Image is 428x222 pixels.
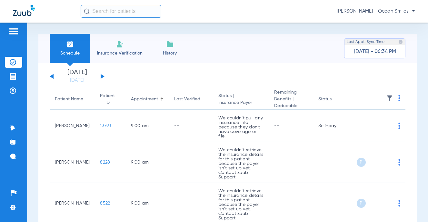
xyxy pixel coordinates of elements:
img: hamburger-icon [8,27,19,35]
td: [PERSON_NAME] [50,110,95,142]
img: Search Icon [84,8,90,14]
div: Patient ID [100,93,121,106]
th: Status | [213,89,269,110]
img: Schedule [66,40,74,48]
span: 8522 [100,201,110,206]
td: 9:00 AM [126,110,169,142]
th: Remaining Benefits | [269,89,313,110]
div: Last Verified [174,96,200,103]
span: Insurance Payer [218,99,264,106]
a: [DATE] [58,77,96,84]
div: Appointment [131,96,158,103]
td: -- [169,142,213,183]
span: Schedule [55,50,85,56]
span: -- [274,124,279,128]
div: Patient Name [55,96,90,103]
iframe: Chat Widget [396,191,428,222]
img: filter.svg [386,95,393,101]
img: History [166,40,174,48]
td: [PERSON_NAME] [50,142,95,183]
input: Search for patients [81,5,161,18]
span: Last Appt. Sync Time: [347,39,385,45]
td: -- [169,110,213,142]
span: P [357,158,366,167]
img: group-dot-blue.svg [398,123,400,129]
span: -- [274,201,279,206]
span: History [154,50,185,56]
span: P [357,199,366,208]
p: We couldn’t retrieve the insurance details for this patient because the payer isn’t set up yet. C... [218,148,264,179]
span: -- [274,160,279,165]
td: -- [313,142,357,183]
img: Zuub Logo [13,5,35,16]
div: Last Verified [174,96,208,103]
span: [DATE] - 06:34 PM [354,48,396,55]
div: Appointment [131,96,164,103]
span: Deductible [274,103,308,109]
p: We couldn’t retrieve the insurance details for this patient because the payer isn’t set up yet. C... [218,189,264,220]
span: 13793 [100,124,111,128]
div: Patient Name [55,96,83,103]
span: 8228 [100,160,110,165]
img: last sync help info [398,40,403,44]
th: Status [313,89,357,110]
span: [PERSON_NAME] - Ocean Smiles [337,8,415,15]
span: Insurance Verification [95,50,145,56]
img: group-dot-blue.svg [398,95,400,101]
p: We couldn’t pull any insurance info because they don’t have coverage on file. [218,116,264,138]
li: [DATE] [58,69,96,84]
td: 9:00 AM [126,142,169,183]
td: Self-pay [313,110,357,142]
img: group-dot-blue.svg [398,159,400,166]
img: Manual Insurance Verification [116,40,124,48]
div: Patient ID [100,93,115,106]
